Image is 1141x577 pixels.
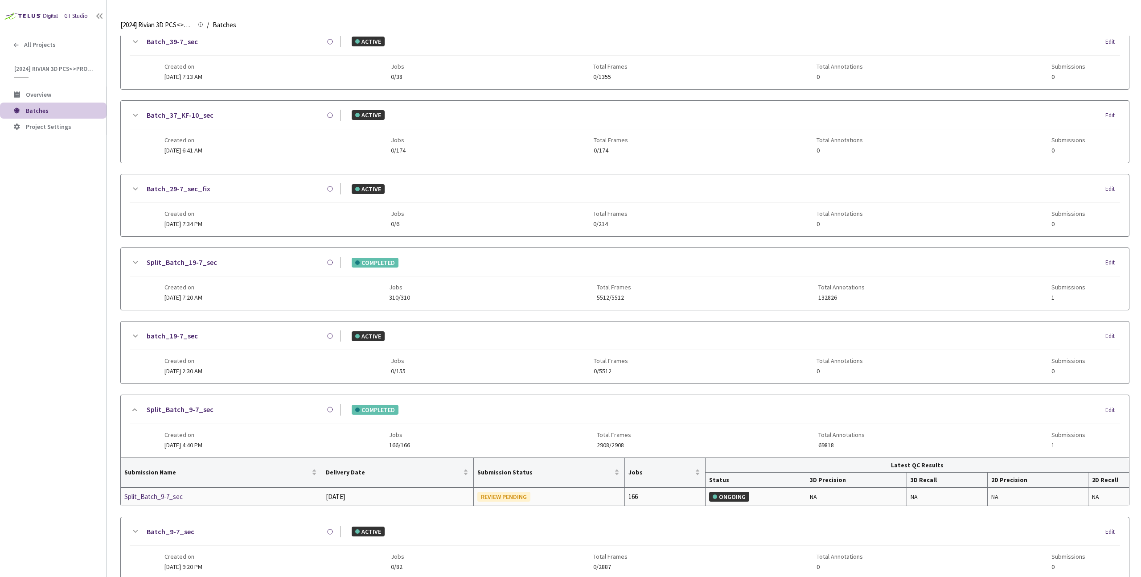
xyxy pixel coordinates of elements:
span: Created on [164,63,202,70]
div: REVIEW PENDING [477,492,530,502]
span: 0/6 [391,221,404,227]
a: Batch_39-7_sec [147,36,198,47]
span: Total Frames [593,553,628,560]
span: Jobs [628,469,693,476]
span: Total Annotations [818,431,865,438]
th: Jobs [625,458,706,487]
span: Created on [164,284,202,291]
span: [DATE] 9:20 PM [164,563,202,571]
span: 0 [1051,147,1085,154]
span: 0/82 [391,564,404,570]
span: Total Frames [597,431,631,438]
span: Jobs [391,553,404,560]
a: Batch_29-7_sec_fix [147,183,210,194]
span: 1 [1051,442,1085,449]
span: Jobs [391,357,406,364]
div: batch_19-7_secACTIVEEditCreated on[DATE] 2:30 AMJobs0/155Total Frames0/5512Total Annotations0Subm... [121,321,1129,383]
div: ACTIVE [352,331,385,341]
span: 0 [817,147,863,154]
div: Split_Batch_9-7_secCOMPLETEDEditCreated on[DATE] 4:40 PMJobs166/166Total Frames2908/2908Total Ann... [121,395,1129,457]
div: Edit [1105,258,1120,267]
div: ACTIVE [352,184,385,194]
div: NA [810,492,903,502]
span: [DATE] 7:34 PM [164,220,202,228]
span: 132826 [818,294,865,301]
a: Batch_37_KF-10_sec [147,110,213,121]
div: [DATE] [326,491,469,502]
div: Split_Batch_19-7_secCOMPLETEDEditCreated on[DATE] 7:20 AMJobs310/310Total Frames5512/5512Total An... [121,248,1129,310]
div: Edit [1105,406,1120,415]
span: Submissions [1051,210,1085,217]
th: 3D Precision [806,473,907,487]
span: Total Annotations [817,357,863,364]
span: Jobs [389,431,410,438]
li: / [207,20,209,30]
div: Batch_29-7_sec_fixACTIVEEditCreated on[DATE] 7:34 PMJobs0/6Total Frames0/214Total Annotations0Sub... [121,174,1129,236]
th: Delivery Date [322,458,473,487]
span: [DATE] 7:20 AM [164,293,202,301]
div: ACTIVE [352,527,385,536]
div: Batch_37_KF-10_secACTIVEEditCreated on[DATE] 6:41 AMJobs0/174Total Frames0/174Total Annotations0S... [121,101,1129,163]
div: Edit [1105,528,1120,536]
a: Batch_9-7_sec [147,526,194,537]
span: 0/214 [593,221,628,227]
a: batch_19-7_sec [147,330,198,342]
span: 0/1355 [593,74,628,80]
div: GT Studio [64,12,88,21]
span: Total Frames [593,63,628,70]
span: Total Frames [594,136,628,144]
a: Split_Batch_19-7_sec [147,257,217,268]
span: Submission Name [124,469,310,476]
a: Split_Batch_9-7_sec [124,491,219,502]
th: Submission Status [474,458,625,487]
span: Total Frames [593,210,628,217]
div: Edit [1105,37,1120,46]
span: 0/174 [391,147,406,154]
span: Jobs [391,210,404,217]
span: Total Annotations [818,284,865,291]
span: 0 [817,221,863,227]
div: NA [911,492,984,502]
span: Created on [164,357,202,364]
span: 0 [1051,74,1085,80]
span: 0 [1051,564,1085,570]
span: Submission Status [477,469,612,476]
span: 0/2887 [593,564,628,570]
span: 0 [817,564,863,570]
div: Edit [1105,332,1120,341]
span: Jobs [391,63,404,70]
div: Batch_39-7_secACTIVEEditCreated on[DATE] 7:13 AMJobs0/38Total Frames0/1355Total Annotations0Submi... [121,27,1129,89]
span: Created on [164,431,202,438]
div: ACTIVE [352,37,385,46]
span: Submissions [1051,284,1085,291]
span: All Projects [24,41,56,49]
th: Submission Name [121,458,322,487]
span: 0/155 [391,368,406,375]
span: Total Annotations [817,136,863,144]
th: 3D Recall [907,473,988,487]
a: Split_Batch_9-7_sec [147,404,213,415]
span: Submissions [1051,63,1085,70]
span: Total Annotations [817,63,863,70]
span: Jobs [389,284,410,291]
span: Jobs [391,136,406,144]
span: [DATE] 2:30 AM [164,367,202,375]
div: NA [1092,492,1125,502]
span: 5512/5512 [597,294,631,301]
span: Batches [26,107,49,115]
span: Submissions [1051,357,1085,364]
span: Total Frames [594,357,628,364]
div: Edit [1105,185,1120,194]
div: Edit [1105,111,1120,120]
span: Delivery Date [326,469,461,476]
span: Submissions [1051,136,1085,144]
th: Status [706,473,806,487]
span: [2024] Rivian 3D PCS<>Production [14,65,94,73]
div: COMPLETED [352,258,398,268]
div: 166 [628,491,702,502]
th: 2D Recall [1088,473,1129,487]
span: [DATE] 4:40 PM [164,441,202,449]
span: 0/38 [391,74,404,80]
span: 0/174 [594,147,628,154]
